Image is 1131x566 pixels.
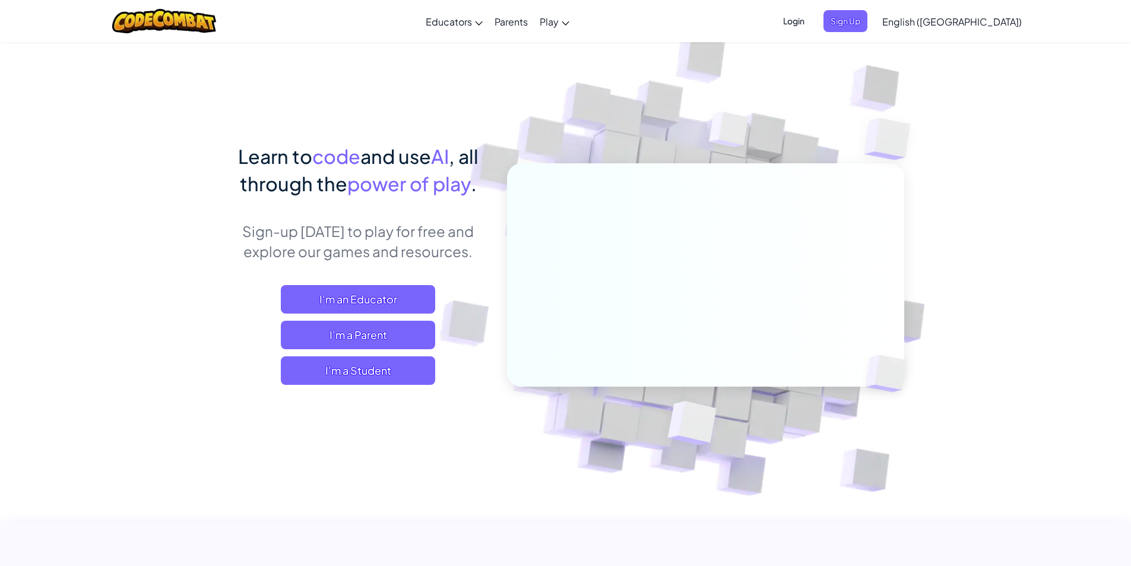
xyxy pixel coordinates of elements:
[471,172,477,195] span: .
[420,5,489,37] a: Educators
[534,5,575,37] a: Play
[876,5,1028,37] a: English ([GEOGRAPHIC_DATA])
[426,15,472,28] span: Educators
[112,9,216,33] img: CodeCombat logo
[882,15,1022,28] span: English ([GEOGRAPHIC_DATA])
[347,172,471,195] span: power of play
[638,376,745,475] img: Overlap cubes
[823,10,867,32] button: Sign Up
[845,330,934,417] img: Overlap cubes
[431,144,449,168] span: AI
[841,89,943,189] img: Overlap cubes
[540,15,559,28] span: Play
[281,356,435,385] button: I'm a Student
[312,144,360,168] span: code
[281,321,435,349] a: I'm a Parent
[281,285,435,314] a: I'm an Educator
[227,221,489,261] p: Sign-up [DATE] to play for free and explore our games and resources.
[360,144,431,168] span: and use
[686,88,772,177] img: Overlap cubes
[489,5,534,37] a: Parents
[776,10,812,32] button: Login
[238,144,312,168] span: Learn to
